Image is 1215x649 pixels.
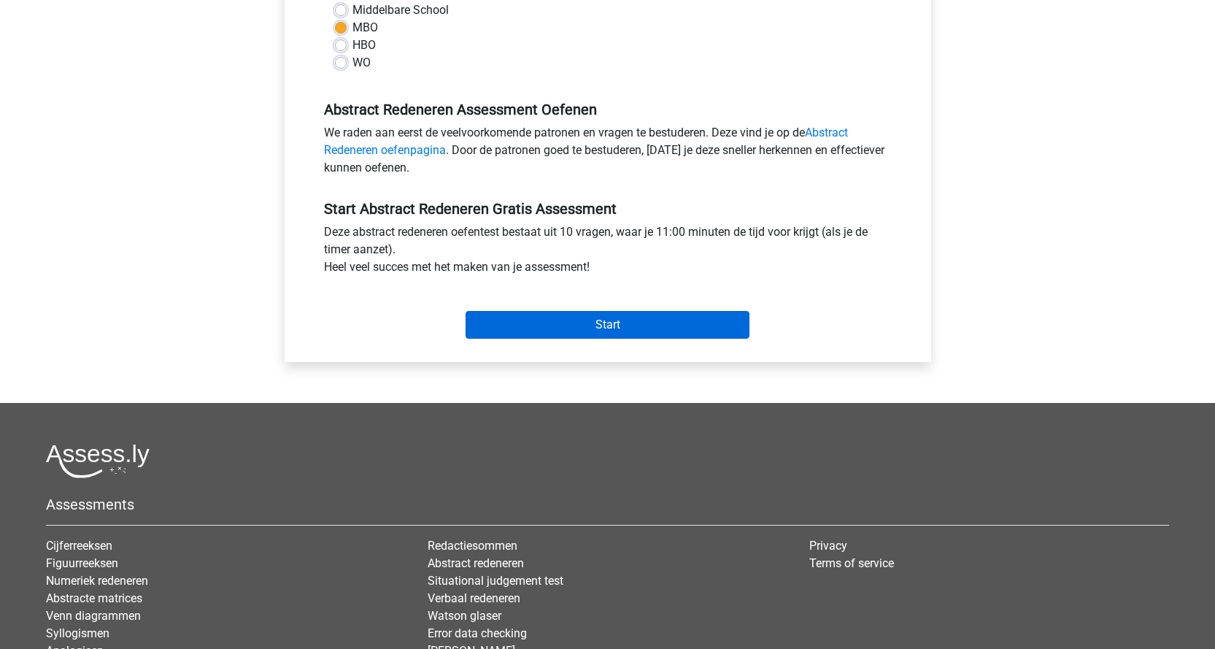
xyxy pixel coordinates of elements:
a: Redactiesommen [428,539,517,553]
a: Verbaal redeneren [428,591,520,605]
a: Terms of service [809,556,894,570]
div: We raden aan eerst de veelvoorkomende patronen en vragen te bestuderen. Deze vind je op de . Door... [313,124,903,183]
h5: Abstract Redeneren Assessment Oefenen [324,101,892,118]
a: Watson glaser [428,609,501,623]
a: Privacy [809,539,847,553]
a: Abstracte matrices [46,591,142,605]
img: Assessly logo [46,444,150,478]
a: Situational judgement test [428,574,563,588]
a: Error data checking [428,626,527,640]
h5: Start Abstract Redeneren Gratis Assessment [324,200,892,218]
label: Middelbare School [352,1,449,19]
label: HBO [352,37,376,54]
a: Syllogismen [46,626,109,640]
a: Venn diagrammen [46,609,141,623]
a: Cijferreeksen [46,539,112,553]
label: MBO [352,19,378,37]
a: Numeriek redeneren [46,574,148,588]
div: Deze abstract redeneren oefentest bestaat uit 10 vragen, waar je 11:00 minuten de tijd voor krijg... [313,223,903,282]
a: Figuurreeksen [46,556,118,570]
a: Abstract redeneren [428,556,524,570]
h5: Assessments [46,496,1169,513]
label: WO [352,54,371,72]
input: Start [466,311,749,339]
